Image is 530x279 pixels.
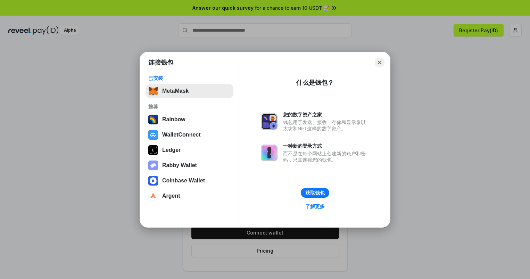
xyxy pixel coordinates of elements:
img: svg+xml,%3Csvg%20xmlns%3D%22http%3A%2F%2Fwww.w3.org%2F2000%2Fsvg%22%20fill%3D%22none%22%20viewBox... [261,113,278,130]
button: Rainbow [146,113,233,126]
img: svg+xml,%3Csvg%20fill%3D%22none%22%20height%3D%2233%22%20viewBox%3D%220%200%2035%2033%22%20width%... [148,86,158,96]
div: Rabby Wallet [162,162,197,169]
div: 已安装 [148,75,231,81]
button: Rabby Wallet [146,158,233,172]
button: Argent [146,189,233,203]
img: svg+xml,%3Csvg%20width%3D%2228%22%20height%3D%2228%22%20viewBox%3D%220%200%2028%2028%22%20fill%3D... [148,176,158,186]
img: svg+xml,%3Csvg%20width%3D%22120%22%20height%3D%22120%22%20viewBox%3D%220%200%20120%20120%22%20fil... [148,115,158,124]
div: Rainbow [162,116,185,123]
div: 什么是钱包？ [296,79,334,87]
div: 您的数字资产之家 [283,112,369,118]
img: svg+xml,%3Csvg%20width%3D%2228%22%20height%3D%2228%22%20viewBox%3D%220%200%2028%2028%22%20fill%3D... [148,191,158,201]
button: Ledger [146,143,233,157]
div: WalletConnect [162,132,201,138]
div: 获取钱包 [305,190,325,196]
div: Ledger [162,147,181,153]
button: Close [375,58,384,67]
div: 了解更多 [305,203,325,210]
div: Coinbase Wallet [162,178,205,184]
a: 了解更多 [301,202,329,211]
div: 钱包用于发送、接收、存储和显示像以太坊和NFT这样的数字资产。 [283,119,369,132]
button: Coinbase Wallet [146,174,233,188]
img: svg+xml,%3Csvg%20xmlns%3D%22http%3A%2F%2Fwww.w3.org%2F2000%2Fsvg%22%20width%3D%2228%22%20height%3... [148,145,158,155]
div: 推荐 [148,104,231,110]
img: svg+xml,%3Csvg%20xmlns%3D%22http%3A%2F%2Fwww.w3.org%2F2000%2Fsvg%22%20fill%3D%22none%22%20viewBox... [261,145,278,161]
h1: 连接钱包 [148,58,173,67]
div: Argent [162,193,180,199]
button: WalletConnect [146,128,233,142]
div: 一种新的登录方式 [283,143,369,149]
button: MetaMask [146,84,233,98]
div: 而不是在每个网站上创建新的账户和密码，只需连接您的钱包。 [283,150,369,163]
div: MetaMask [162,88,189,94]
button: 获取钱包 [301,188,329,198]
img: svg+xml,%3Csvg%20xmlns%3D%22http%3A%2F%2Fwww.w3.org%2F2000%2Fsvg%22%20fill%3D%22none%22%20viewBox... [148,161,158,170]
img: svg+xml,%3Csvg%20width%3D%2228%22%20height%3D%2228%22%20viewBox%3D%220%200%2028%2028%22%20fill%3D... [148,130,158,140]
